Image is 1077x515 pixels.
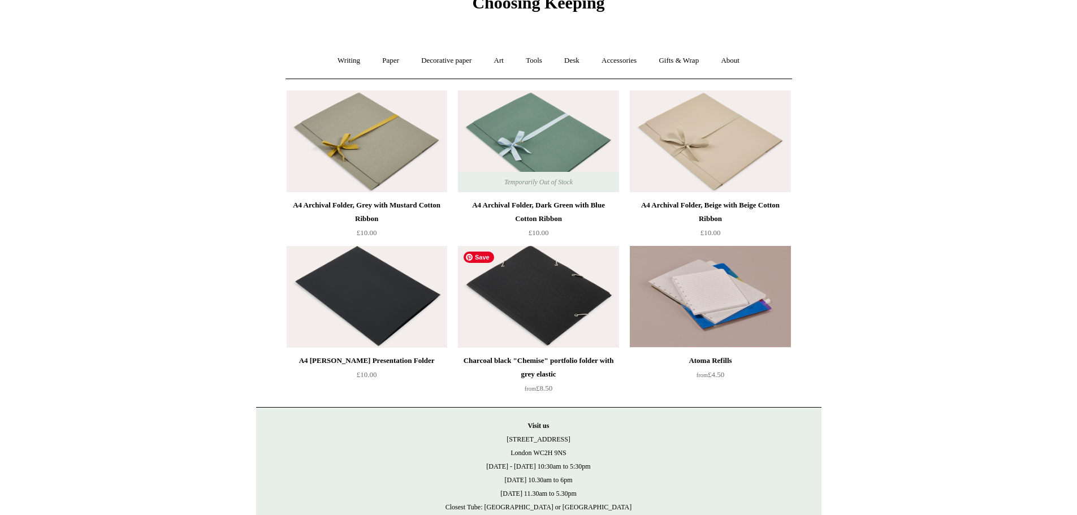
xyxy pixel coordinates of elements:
img: Atoma Refills [630,246,790,348]
a: Atoma Refills Atoma Refills [630,246,790,348]
a: Writing [327,46,370,76]
a: Charcoal black "Chemise" portfolio folder with grey elastic from£8.50 [458,354,618,400]
a: Decorative paper [411,46,482,76]
a: Art [484,46,514,76]
a: Gifts & Wrap [648,46,709,76]
span: £10.00 [700,228,721,237]
span: Temporarily Out of Stock [493,172,584,192]
a: Desk [554,46,590,76]
a: Tools [516,46,552,76]
p: [STREET_ADDRESS] London WC2H 9NS [DATE] - [DATE] 10:30am to 5:30pm [DATE] 10.30am to 6pm [DATE] 1... [267,419,810,514]
div: A4 [PERSON_NAME] Presentation Folder [289,354,444,367]
span: £10.00 [357,228,377,237]
img: A4 Archival Folder, Beige with Beige Cotton Ribbon [630,90,790,192]
a: Charcoal black "Chemise" portfolio folder with grey elastic Charcoal black "Chemise" portfolio fo... [458,246,618,348]
div: A4 Archival Folder, Grey with Mustard Cotton Ribbon [289,198,444,226]
a: A4 Archival Folder, Beige with Beige Cotton Ribbon £10.00 [630,198,790,245]
div: A4 Archival Folder, Dark Green with Blue Cotton Ribbon [461,198,616,226]
img: A4 Archival Folder, Dark Green with Blue Cotton Ribbon [458,90,618,192]
img: A4 Archival Folder, Grey with Mustard Cotton Ribbon [287,90,447,192]
span: from [697,372,708,378]
a: Atoma Refills from£4.50 [630,354,790,400]
div: A4 Archival Folder, Beige with Beige Cotton Ribbon [633,198,788,226]
span: from [525,386,536,392]
a: Choosing Keeping [472,2,604,10]
img: Charcoal black "Chemise" portfolio folder with grey elastic [458,246,618,348]
a: A4 [PERSON_NAME] Presentation Folder £10.00 [287,354,447,400]
div: Charcoal black "Chemise" portfolio folder with grey elastic [461,354,616,381]
strong: Visit us [528,422,550,430]
div: Atoma Refills [633,354,788,367]
a: A4 Archival Folder, Dark Green with Blue Cotton Ribbon A4 Archival Folder, Dark Green with Blue C... [458,90,618,192]
a: A4 Archival Folder, Grey with Mustard Cotton Ribbon £10.00 [287,198,447,245]
a: A4 Archival Folder, Beige with Beige Cotton Ribbon A4 Archival Folder, Beige with Beige Cotton Ri... [630,90,790,192]
a: About [711,46,750,76]
img: A4 Fabriano Murillo Presentation Folder [287,246,447,348]
a: A4 Fabriano Murillo Presentation Folder A4 Fabriano Murillo Presentation Folder [287,246,447,348]
span: £4.50 [697,370,724,379]
a: A4 Archival Folder, Dark Green with Blue Cotton Ribbon £10.00 [458,198,618,245]
span: £8.50 [525,384,552,392]
span: £10.00 [357,370,377,379]
a: Accessories [591,46,647,76]
a: A4 Archival Folder, Grey with Mustard Cotton Ribbon A4 Archival Folder, Grey with Mustard Cotton ... [287,90,447,192]
a: Paper [372,46,409,76]
span: £10.00 [529,228,549,237]
span: Save [464,252,494,263]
